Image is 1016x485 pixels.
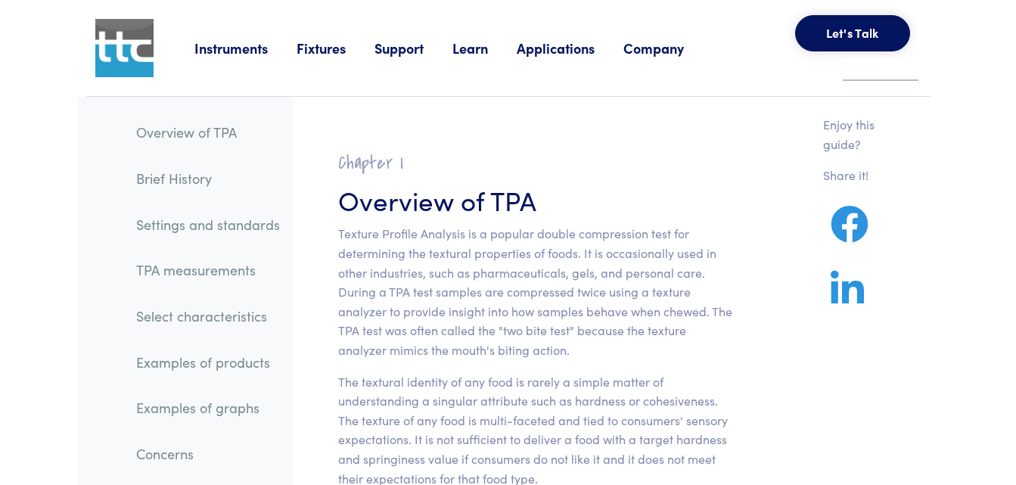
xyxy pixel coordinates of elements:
a: Instruments [194,39,297,58]
h2: Chapter I [338,151,732,175]
a: Concerns [124,437,292,471]
p: Share it! [823,166,894,185]
button: Let's Talk [795,15,910,51]
p: Enjoy this guide? [823,115,894,154]
h3: Overview of TPA [338,181,732,218]
a: Learn [452,39,517,58]
a: Overview of TPA [124,115,292,150]
a: Fixtures [297,39,374,58]
p: Texture Profile Analysis is a popular double compression test for determining the textural proper... [338,224,732,359]
a: Examples of graphs [124,390,292,425]
a: Share on LinkedIn [823,288,872,307]
a: Examples of products [124,345,292,380]
a: Support [374,39,452,58]
a: Applications [517,39,623,58]
a: TPA measurements [124,253,292,288]
a: Company [623,39,713,58]
a: Brief History [124,161,292,196]
img: ttc_logo_1x1_v1.0.png [95,19,154,77]
a: Settings and standards [124,207,292,242]
a: Select characteristics [124,299,292,334]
